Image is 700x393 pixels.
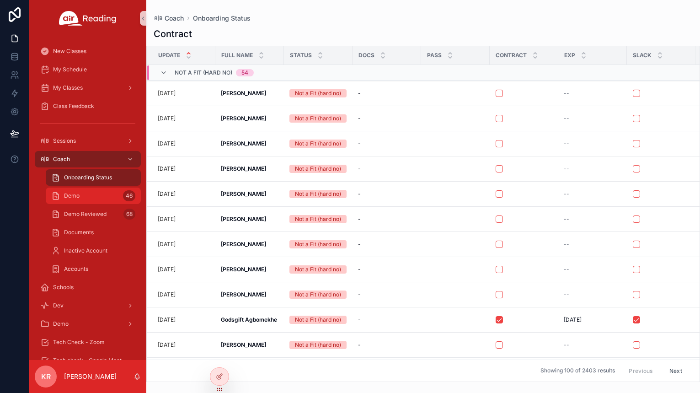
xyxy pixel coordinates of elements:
[289,114,347,123] a: Not a Fit (hard no)
[358,316,361,323] span: -
[295,265,341,274] div: Not a Fit (hard no)
[165,14,184,23] span: Coach
[158,165,210,172] a: [DATE]
[358,115,416,122] a: -
[540,367,615,375] span: Showing 100 of 2403 results
[358,215,416,223] a: -
[289,316,347,324] a: Not a Fit (hard no)
[41,371,51,382] span: KR
[53,84,83,92] span: My Classes
[221,241,266,248] strong: [PERSON_NAME]
[564,52,575,59] span: Exp
[564,140,569,147] span: --
[64,192,80,199] span: Demo
[564,190,569,198] span: --
[221,90,266,97] strong: [PERSON_NAME]
[53,102,94,110] span: Class Feedback
[564,165,569,172] span: --
[35,98,141,114] a: Class Feedback
[46,261,141,277] a: Accounts
[358,316,416,323] a: -
[53,284,74,291] span: Schools
[158,140,176,147] p: [DATE]
[46,224,141,241] a: Documents
[221,52,253,59] span: Full name
[35,151,141,167] a: Coach
[358,190,416,198] a: -
[53,357,122,364] span: Tech check - Google Meet
[358,291,361,298] span: -
[158,291,210,298] a: [DATE]
[289,265,347,274] a: Not a Fit (hard no)
[564,140,621,147] a: --
[35,352,141,369] a: Tech check - Google Meet
[221,190,278,198] a: [PERSON_NAME]
[358,165,361,172] span: -
[158,316,176,323] p: [DATE]
[35,80,141,96] a: My Classes
[46,242,141,259] a: Inactive Account
[158,241,210,248] a: [DATE]
[295,140,341,148] div: Not a Fit (hard no)
[221,90,278,97] a: [PERSON_NAME]
[358,140,416,147] a: -
[295,341,341,349] div: Not a Fit (hard no)
[158,190,210,198] a: [DATE]
[358,241,361,248] span: -
[46,169,141,186] a: Onboarding Status
[221,165,266,172] strong: [PERSON_NAME]
[221,115,266,122] strong: [PERSON_NAME]
[290,52,312,59] span: Status
[64,174,112,181] span: Onboarding Status
[358,140,361,147] span: -
[53,66,87,73] span: My Schedule
[59,11,117,26] img: App logo
[358,115,361,122] span: -
[193,14,251,23] a: Onboarding Status
[564,316,582,323] span: [DATE]
[295,240,341,248] div: Not a Fit (hard no)
[158,341,176,349] p: [DATE]
[358,165,416,172] a: -
[564,341,621,349] a: --
[221,190,266,197] strong: [PERSON_NAME]
[564,165,621,172] a: --
[123,190,135,201] div: 46
[358,266,416,273] a: -
[158,291,176,298] p: [DATE]
[221,165,278,172] a: [PERSON_NAME]
[564,241,569,248] span: --
[35,279,141,296] a: Schools
[289,341,347,349] a: Not a Fit (hard no)
[295,190,341,198] div: Not a Fit (hard no)
[295,114,341,123] div: Not a Fit (hard no)
[221,316,278,323] a: Godsgift Agbomekhe
[663,364,689,378] button: Next
[221,291,278,298] a: [PERSON_NAME]
[158,241,176,248] p: [DATE]
[289,190,347,198] a: Not a Fit (hard no)
[158,90,210,97] a: [DATE]
[158,90,176,97] p: [DATE]
[564,115,569,122] span: --
[221,241,278,248] a: [PERSON_NAME]
[564,291,621,298] a: --
[46,206,141,222] a: Demo Reviewed68
[158,52,180,59] span: Update
[358,291,416,298] a: -
[358,190,361,198] span: -
[289,89,347,97] a: Not a Fit (hard no)
[358,341,416,349] a: -
[158,115,210,122] a: [DATE]
[564,215,621,223] a: --
[154,14,184,23] a: Coach
[358,241,416,248] a: -
[154,27,192,40] h1: Contract
[158,190,176,198] p: [DATE]
[221,140,266,147] strong: [PERSON_NAME]
[289,140,347,148] a: Not a Fit (hard no)
[358,52,374,59] span: Docs
[46,188,141,204] a: Demo46
[221,266,278,273] a: [PERSON_NAME]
